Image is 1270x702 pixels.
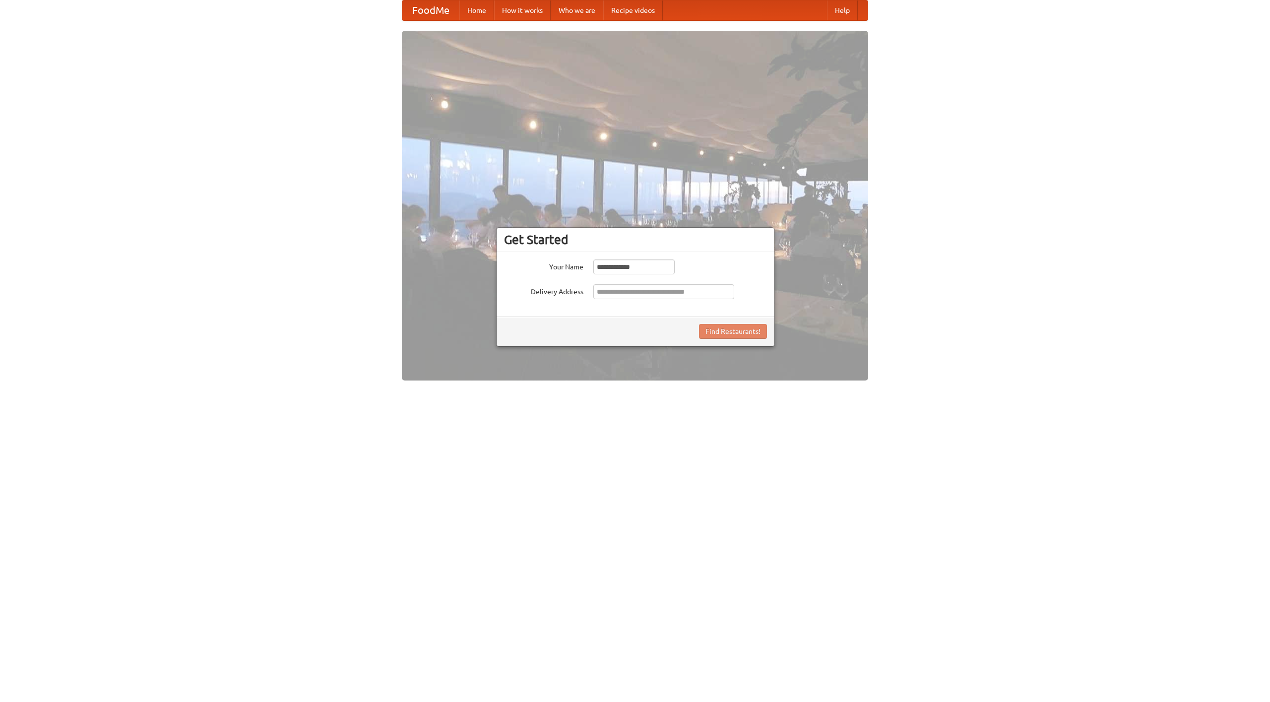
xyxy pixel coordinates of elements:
h3: Get Started [504,232,767,247]
label: Delivery Address [504,284,583,297]
a: Who we are [551,0,603,20]
a: How it works [494,0,551,20]
button: Find Restaurants! [699,324,767,339]
a: Recipe videos [603,0,663,20]
a: FoodMe [402,0,459,20]
label: Your Name [504,259,583,272]
a: Help [827,0,858,20]
a: Home [459,0,494,20]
